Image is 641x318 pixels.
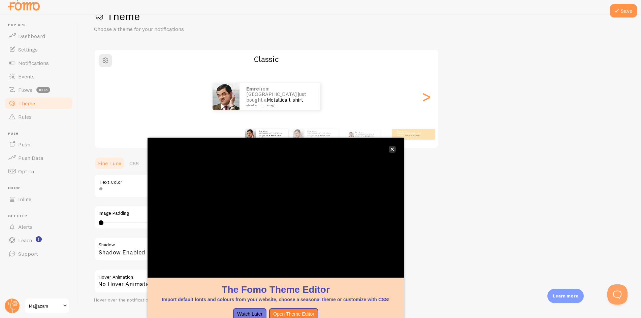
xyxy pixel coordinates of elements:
[422,72,430,121] div: Next slide
[4,110,73,123] a: Rules
[308,137,335,138] small: about 4 minutes ago
[94,297,296,303] div: Hover over the notification for preview
[18,223,33,230] span: Alerts
[213,83,239,110] img: Fomo
[18,196,31,203] span: Inline
[4,29,73,43] a: Dashboard
[547,289,584,303] div: Learn more
[94,9,625,23] h1: Theme
[4,56,73,70] a: Notifications
[18,237,32,244] span: Learn
[4,165,73,178] a: Opt-In
[397,137,423,138] small: about 4 minutes ago
[36,236,42,242] svg: <p>Watch New Feature Tutorials!</p>
[4,70,73,83] a: Events
[18,46,38,53] span: Settings
[18,33,45,39] span: Dashboard
[18,73,35,80] span: Events
[267,134,281,137] a: Metallica t-shirt
[4,138,73,151] a: Push
[94,237,296,262] div: Shadow Enabled
[4,43,73,56] a: Settings
[156,296,396,303] p: Import default fonts and colours from your website, choose a seasonal theme or customize with CSS!
[4,234,73,247] a: Learn
[18,100,35,107] span: Theme
[29,302,61,310] span: Mağazam
[18,113,32,120] span: Rules
[355,131,378,138] p: from [GEOGRAPHIC_DATA] just bought a
[24,298,70,314] a: Mağazam
[94,156,125,170] a: Fine Tune
[355,131,359,133] strong: emre
[18,250,38,257] span: Support
[316,134,330,137] a: Metallica t-shirt
[259,137,285,138] small: about 4 minutes ago
[18,141,30,148] span: Push
[8,23,73,27] span: Pop-ups
[362,135,373,137] a: Metallica t-shirt
[125,156,143,170] a: CSS
[8,186,73,190] span: Inline
[246,85,259,92] strong: emre
[4,220,73,234] a: Alerts
[245,129,256,140] img: Fomo
[156,283,396,296] h1: The Fomo Theme Editor
[4,247,73,260] a: Support
[95,54,438,64] h2: Classic
[397,130,424,138] p: from [GEOGRAPHIC_DATA] just bought a
[4,83,73,97] a: Flows beta
[8,214,73,218] span: Get Help
[246,86,314,107] p: from [GEOGRAPHIC_DATA] just bought a
[94,25,256,33] p: Choose a theme for your notifications
[259,130,286,138] p: from [GEOGRAPHIC_DATA] just bought a
[397,130,402,133] strong: emre
[246,104,312,107] small: about 4 minutes ago
[8,132,73,136] span: Push
[308,130,336,138] p: from [GEOGRAPHIC_DATA] just bought a
[94,270,296,293] div: No Hover Animation
[4,192,73,206] a: Inline
[293,129,303,140] img: Fomo
[36,87,50,93] span: beta
[4,97,73,110] a: Theme
[18,168,34,175] span: Opt-In
[18,60,49,66] span: Notifications
[18,154,43,161] span: Push Data
[4,151,73,165] a: Push Data
[607,284,628,305] iframe: Help Scout Beacon - Open
[259,130,264,133] strong: emre
[267,97,303,103] a: Metallica t-shirt
[348,132,354,137] img: Fomo
[610,4,637,17] button: Save
[553,293,578,299] p: Learn more
[308,130,313,133] strong: emre
[99,210,291,216] label: Image Padding
[389,146,396,153] button: close,
[405,134,420,137] a: Metallica t-shirt
[18,86,32,93] span: Flows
